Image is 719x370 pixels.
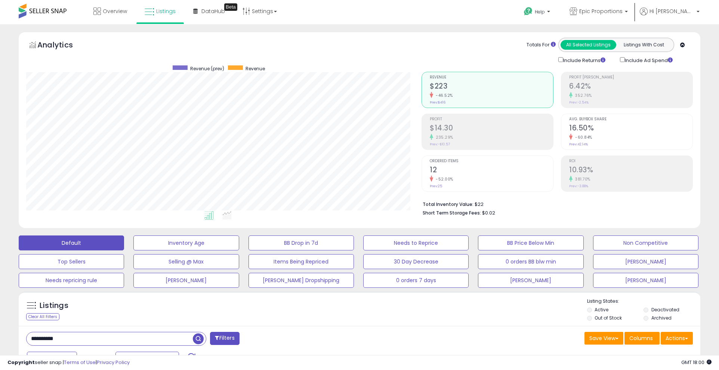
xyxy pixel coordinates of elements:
[651,306,679,313] label: Deactivated
[430,75,553,80] span: Revenue
[616,40,672,50] button: Listings With Cost
[133,254,239,269] button: Selling @ Max
[103,7,127,15] span: Overview
[26,313,59,320] div: Clear All Filters
[553,56,614,64] div: Include Returns
[569,117,692,121] span: Avg. Buybox Share
[527,41,556,49] div: Totals For
[681,359,712,366] span: 2025-09-15 18:00 GMT
[19,254,124,269] button: Top Sellers
[423,199,687,208] li: $22
[593,235,698,250] button: Non Competitive
[569,100,589,105] small: Prev: -2.54%
[27,352,77,364] button: Last 7 Days
[584,332,623,345] button: Save View
[587,298,700,305] p: Listing States:
[156,7,176,15] span: Listings
[37,40,87,52] h5: Analytics
[561,40,616,50] button: All Selected Listings
[569,82,692,92] h2: 6.42%
[569,124,692,134] h2: 16.50%
[535,9,545,15] span: Help
[624,332,660,345] button: Columns
[430,184,442,188] small: Prev: 25
[569,142,588,147] small: Prev: 42.14%
[7,359,35,366] strong: Copyright
[569,75,692,80] span: Profit [PERSON_NAME]
[593,273,698,288] button: [PERSON_NAME]
[595,315,622,321] label: Out of Stock
[249,254,354,269] button: Items Being Repriced
[661,332,693,345] button: Actions
[423,201,473,207] b: Total Inventory Value:
[579,7,623,15] span: Epic Proportions
[64,359,96,366] a: Terms of Use
[433,176,453,182] small: -52.00%
[430,82,553,92] h2: $223
[249,273,354,288] button: [PERSON_NAME] Dropshipping
[127,354,170,362] span: Sep-01 - Sep-07
[133,235,239,250] button: Inventory Age
[40,300,68,311] h5: Listings
[363,273,469,288] button: 0 orders 7 days
[478,273,583,288] button: [PERSON_NAME]
[595,306,608,313] label: Active
[97,359,130,366] a: Privacy Policy
[430,124,553,134] h2: $14.30
[569,184,588,188] small: Prev: -3.88%
[518,1,558,24] a: Help
[649,7,694,15] span: Hi [PERSON_NAME]
[651,315,672,321] label: Archived
[430,142,450,147] small: Prev: -$10.57
[38,354,68,362] span: Last 7 Days
[201,7,225,15] span: DataHub
[246,65,265,72] span: Revenue
[363,235,469,250] button: Needs to Reprice
[363,254,469,269] button: 30 Day Decrease
[614,56,685,64] div: Include Ad Spend
[430,166,553,176] h2: 12
[569,166,692,176] h2: 10.93%
[430,159,553,163] span: Ordered Items
[482,209,495,216] span: $0.02
[7,359,130,366] div: seller snap | |
[478,254,583,269] button: 0 orders BB blw min
[433,135,453,140] small: 235.29%
[573,176,590,182] small: 381.70%
[524,7,533,16] i: Get Help
[433,93,453,98] small: -46.52%
[133,273,239,288] button: [PERSON_NAME]
[19,273,124,288] button: Needs repricing rule
[478,235,583,250] button: BB Price Below Min
[115,352,179,364] button: Sep-01 - Sep-07
[249,235,354,250] button: BB Drop in 7d
[640,7,700,24] a: Hi [PERSON_NAME]
[210,332,239,345] button: Filters
[573,93,592,98] small: 352.76%
[593,254,698,269] button: [PERSON_NAME]
[224,3,237,11] div: Tooltip anchor
[423,210,481,216] b: Short Term Storage Fees:
[190,65,224,72] span: Revenue (prev)
[430,117,553,121] span: Profit
[629,334,653,342] span: Columns
[19,235,124,250] button: Default
[569,159,692,163] span: ROI
[573,135,592,140] small: -60.84%
[430,100,445,105] small: Prev: $416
